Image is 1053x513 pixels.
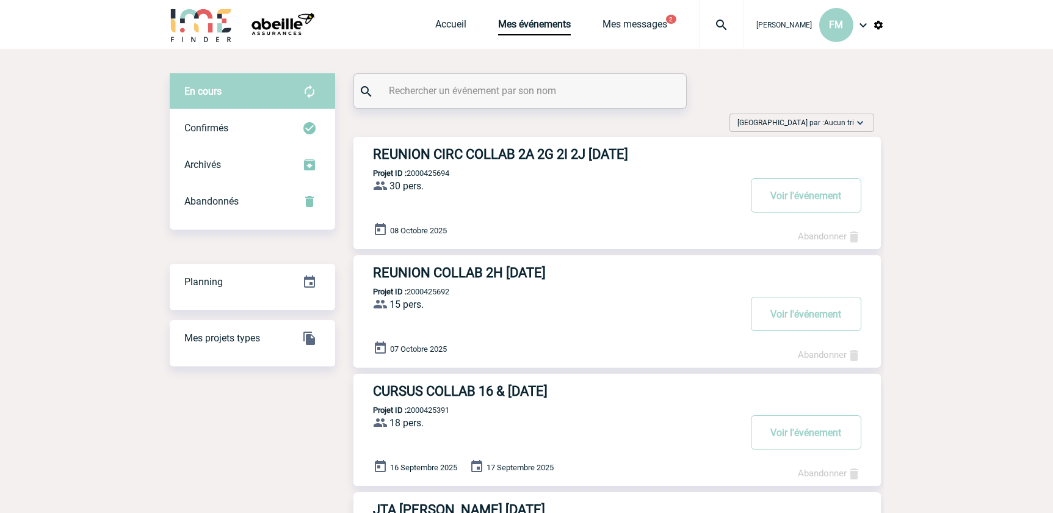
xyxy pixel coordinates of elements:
[353,147,881,162] a: REUNION CIRC COLLAB 2A 2G 2I 2J [DATE]
[751,415,861,449] button: Voir l'événement
[184,85,222,97] span: En cours
[435,18,466,35] a: Accueil
[737,117,854,129] span: [GEOGRAPHIC_DATA] par :
[829,19,843,31] span: FM
[170,73,335,110] div: Retrouvez ici tous vos évènements avant confirmation
[824,118,854,127] span: Aucun tri
[353,265,881,280] a: REUNION COLLAB 2H [DATE]
[498,18,571,35] a: Mes événements
[390,344,447,354] span: 07 Octobre 2025
[353,287,449,296] p: 2000425692
[184,122,228,134] span: Confirmés
[751,178,861,213] button: Voir l'événement
[756,21,812,29] span: [PERSON_NAME]
[170,320,335,357] div: GESTION DES PROJETS TYPE
[373,147,739,162] h3: REUNION CIRC COLLAB 2A 2G 2I 2J [DATE]
[353,406,449,415] p: 2000425391
[353,169,449,178] p: 2000425694
[373,265,739,280] h3: REUNION COLLAB 2H [DATE]
[666,15,676,24] button: 2
[184,332,260,344] span: Mes projets types
[170,263,335,299] a: Planning
[751,297,861,331] button: Voir l'événement
[390,463,457,472] span: 16 Septembre 2025
[184,276,223,288] span: Planning
[487,463,554,472] span: 17 Septembre 2025
[798,231,861,242] a: Abandonner
[798,468,861,479] a: Abandonner
[373,384,739,399] h3: CURSUS COLLAB 16 & [DATE]
[184,195,239,207] span: Abandonnés
[373,287,407,296] b: Projet ID :
[602,18,667,35] a: Mes messages
[170,183,335,220] div: Retrouvez ici tous vos événements annulés
[854,117,866,129] img: baseline_expand_more_white_24dp-b.png
[389,299,424,310] span: 15 pers.
[170,319,335,355] a: Mes projets types
[184,159,221,170] span: Archivés
[170,7,233,42] img: IME-Finder
[373,406,407,415] b: Projet ID :
[353,384,881,399] a: CURSUS COLLAB 16 & [DATE]
[798,349,861,360] a: Abandonner
[373,169,407,178] b: Projet ID :
[170,147,335,183] div: Retrouvez ici tous les événements que vous avez décidé d'archiver
[389,180,424,192] span: 30 pers.
[390,226,447,235] span: 08 Octobre 2025
[386,82,657,100] input: Rechercher un événement par son nom
[170,264,335,300] div: Retrouvez ici tous vos événements organisés par date et état d'avancement
[389,417,424,429] span: 18 pers.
